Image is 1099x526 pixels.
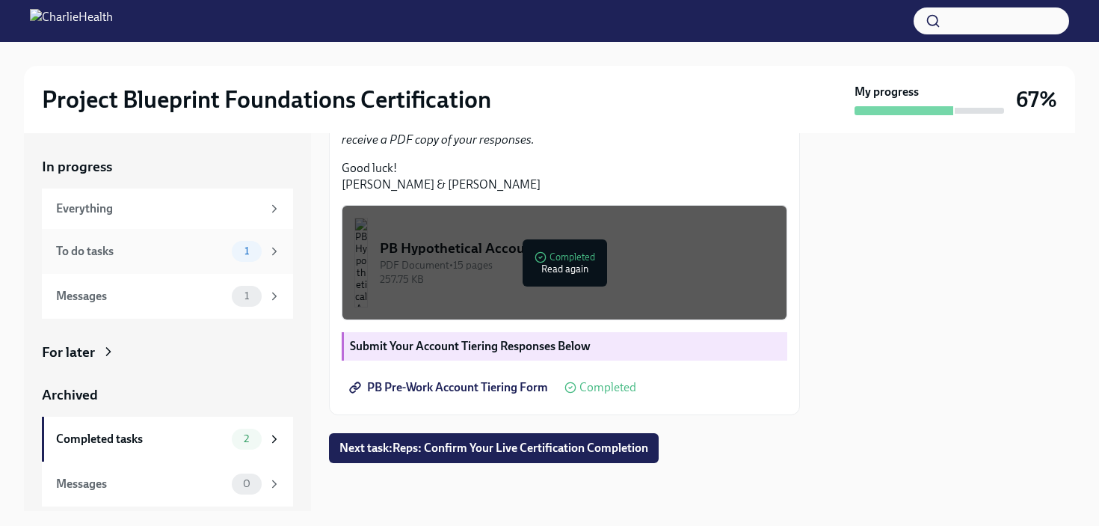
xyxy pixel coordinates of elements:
span: 2 [235,433,258,444]
a: In progress [42,157,293,177]
a: To do tasks1 [42,229,293,274]
div: PDF Document • 15 pages [380,258,775,272]
a: For later [42,343,293,362]
a: Everything [42,189,293,229]
div: Completed tasks [56,431,226,447]
img: CharlieHealth [30,9,113,33]
button: PB Hypothetical AccountsPDF Document•15 pages257.75 KBCompletedRead again [342,205,787,320]
a: Completed tasks2 [42,417,293,462]
button: Next task:Reps: Confirm Your Live Certification Completion [329,433,659,463]
p: Good luck! [PERSON_NAME] & [PERSON_NAME] [342,160,787,193]
div: Everything [56,201,262,217]
a: Archived [42,385,293,405]
span: 1 [235,245,258,257]
div: Messages [56,476,226,492]
span: 0 [234,478,259,489]
strong: My progress [855,84,919,100]
h2: Project Blueprint Foundations Certification [42,85,491,114]
span: PB Pre-Work Account Tiering Form [352,380,548,395]
img: PB Hypothetical Accounts [354,218,368,308]
a: Messages0 [42,462,293,507]
div: Messages [56,288,226,305]
a: PB Pre-Work Account Tiering Form [342,373,558,403]
div: 257.75 KB [380,272,775,287]
a: Messages1 [42,274,293,319]
div: PB Hypothetical Accounts [380,239,775,258]
div: To do tasks [56,243,226,260]
h3: 67% [1016,86,1057,113]
strong: Submit Your Account Tiering Responses Below [350,339,591,353]
span: 1 [235,290,258,302]
div: For later [42,343,95,362]
span: Next task : Reps: Confirm Your Live Certification Completion [339,441,648,456]
span: Completed [579,382,636,394]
